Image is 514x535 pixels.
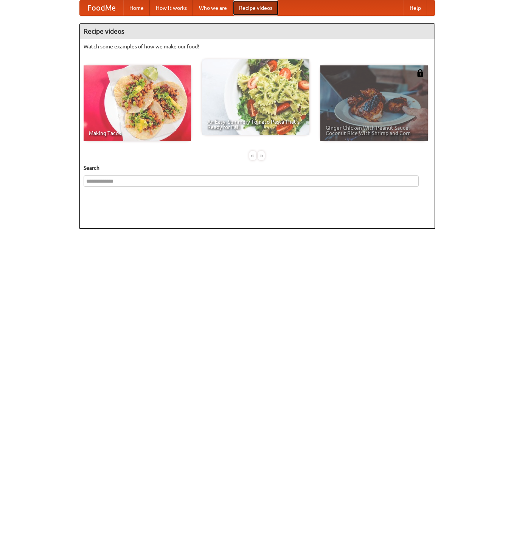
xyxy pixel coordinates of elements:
a: Home [123,0,150,16]
h4: Recipe videos [80,24,435,39]
a: Help [404,0,427,16]
a: Recipe videos [233,0,278,16]
div: « [249,151,256,160]
a: Making Tacos [84,65,191,141]
span: An Easy, Summery Tomato Pasta That's Ready for Fall [207,119,304,130]
h5: Search [84,164,431,172]
a: Who we are [193,0,233,16]
p: Watch some examples of how we make our food! [84,43,431,50]
a: FoodMe [80,0,123,16]
a: How it works [150,0,193,16]
span: Making Tacos [89,130,186,136]
a: An Easy, Summery Tomato Pasta That's Ready for Fall [202,59,309,135]
img: 483408.png [416,69,424,77]
div: » [258,151,265,160]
